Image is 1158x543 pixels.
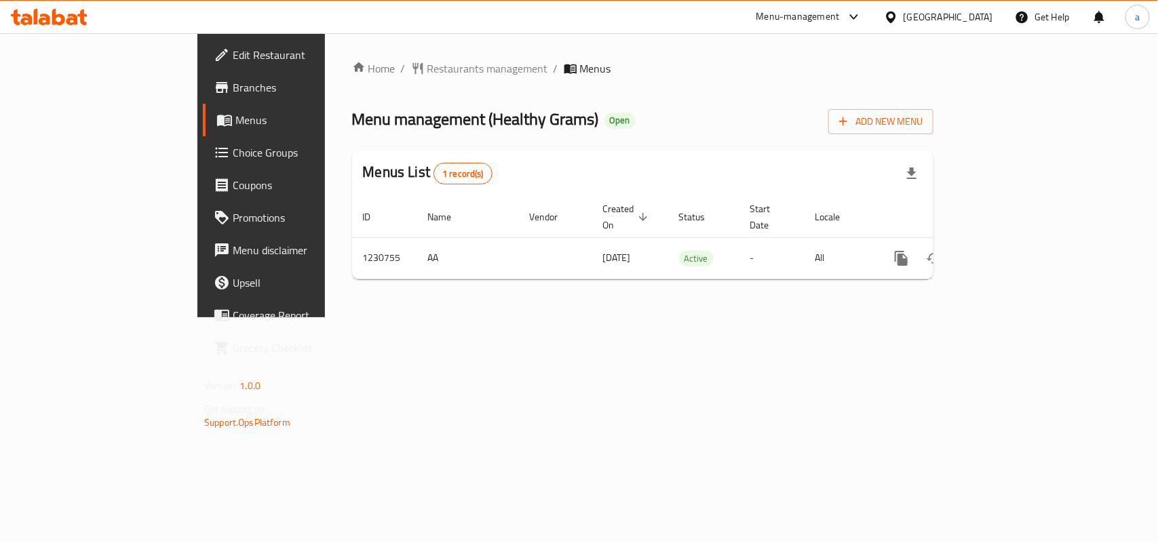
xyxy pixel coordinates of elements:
[417,237,519,279] td: AA
[603,201,652,233] span: Created On
[918,242,950,275] button: Change Status
[233,242,380,258] span: Menu disclaimer
[203,71,391,104] a: Branches
[204,400,267,418] span: Get support on:
[750,201,788,233] span: Start Date
[904,9,993,24] div: [GEOGRAPHIC_DATA]
[839,113,923,130] span: Add New Menu
[363,162,493,184] h2: Menus List
[352,104,599,134] span: Menu management ( Healthy Grams )
[352,60,933,77] nav: breadcrumb
[604,115,636,126] span: Open
[352,197,1026,279] table: enhanced table
[203,39,391,71] a: Edit Restaurant
[679,209,723,225] span: Status
[428,209,469,225] span: Name
[235,112,380,128] span: Menus
[554,60,558,77] li: /
[203,266,391,299] a: Upsell
[203,136,391,169] a: Choice Groups
[603,249,631,266] span: [DATE]
[756,9,840,25] div: Menu-management
[203,104,391,136] a: Menus
[203,299,391,331] a: Coverage Report
[805,237,874,279] td: All
[885,242,918,275] button: more
[233,177,380,193] span: Coupons
[363,209,389,225] span: ID
[401,60,406,77] li: /
[604,113,636,129] div: Open
[679,251,714,266] span: Active
[233,144,380,161] span: Choice Groups
[434,167,492,180] span: 1 record(s)
[239,377,260,395] span: 1.0.0
[580,60,611,77] span: Menus
[233,47,380,63] span: Edit Restaurant
[203,169,391,201] a: Coupons
[427,60,548,77] span: Restaurants management
[411,60,548,77] a: Restaurants management
[233,340,380,356] span: Grocery Checklist
[530,209,576,225] span: Vendor
[739,237,805,279] td: -
[203,331,391,364] a: Grocery Checklist
[679,250,714,266] div: Active
[233,275,380,291] span: Upsell
[874,197,1026,238] th: Actions
[895,157,928,190] div: Export file
[233,79,380,96] span: Branches
[203,234,391,266] a: Menu disclaimer
[1135,9,1140,24] span: a
[204,377,237,395] span: Version:
[815,209,858,225] span: Locale
[233,209,380,226] span: Promotions
[433,163,493,184] div: Total records count
[828,109,933,134] button: Add New Menu
[203,201,391,234] a: Promotions
[204,414,290,431] a: Support.OpsPlatform
[233,307,380,323] span: Coverage Report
